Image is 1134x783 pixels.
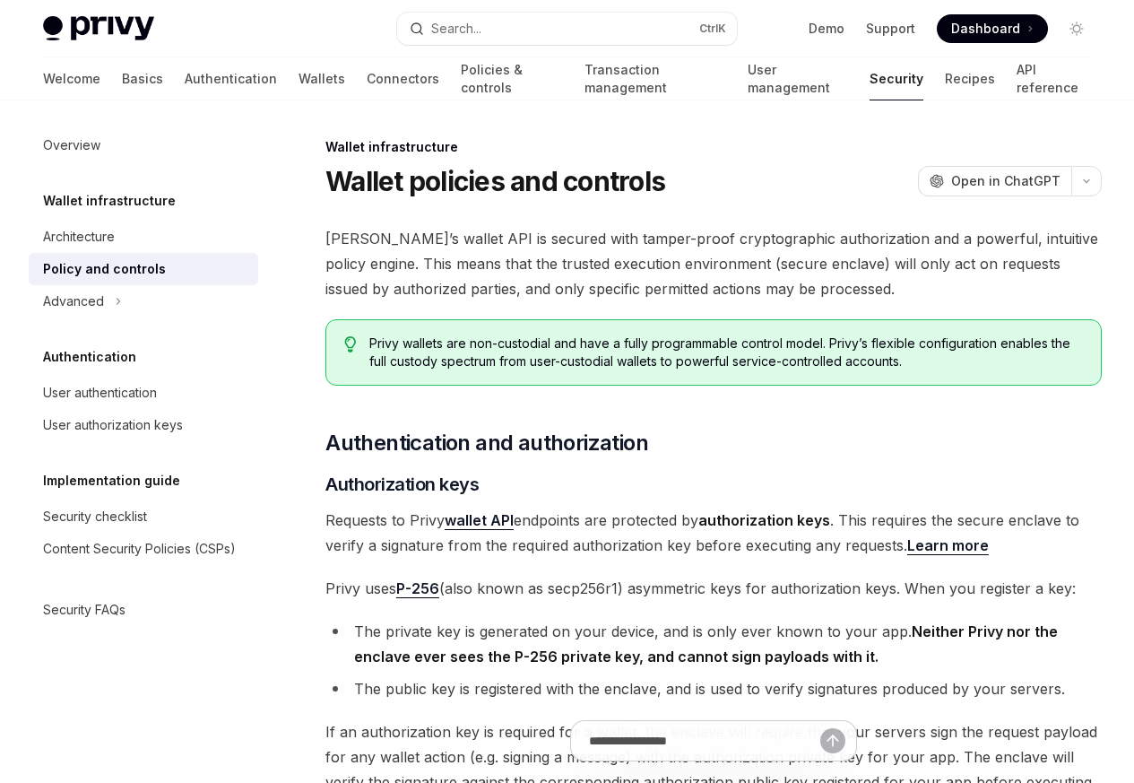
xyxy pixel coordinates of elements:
h1: Wallet policies and controls [325,165,665,197]
span: Authentication and authorization [325,429,648,457]
div: Security checklist [43,506,147,527]
a: Security FAQs [29,594,258,626]
li: The private key is generated on your device, and is only ever known to your app. [325,619,1102,669]
button: Toggle dark mode [1062,14,1091,43]
a: Basics [122,57,163,100]
button: Open in ChatGPT [918,166,1071,196]
a: User authorization keys [29,409,258,441]
div: Policy and controls [43,258,166,280]
button: Open search [397,13,737,45]
svg: Tip [344,336,357,352]
a: Transaction management [584,57,726,100]
div: User authentication [43,382,157,404]
div: Overview [43,135,100,156]
div: Advanced [43,291,104,312]
a: Support [866,20,915,38]
a: User authentication [29,377,258,409]
a: Overview [29,129,258,161]
span: Requests to Privy endpoints are protected by . This requires the secure enclave to verify a signa... [325,508,1102,558]
a: P-256 [396,579,439,598]
a: API reference [1017,57,1091,100]
a: Policies & controls [461,57,563,100]
a: Security checklist [29,500,258,533]
a: Wallets [299,57,345,100]
a: User management [748,57,848,100]
a: Recipes [945,57,995,100]
div: Security FAQs [43,599,126,621]
h5: Authentication [43,346,136,368]
div: Content Security Policies (CSPs) [43,538,236,560]
a: Demo [809,20,844,38]
img: light logo [43,16,154,41]
a: Authentication [185,57,277,100]
div: Architecture [43,226,115,248]
a: Dashboard [937,14,1048,43]
span: Privy wallets are non-custodial and have a fully programmable control model. Privy’s flexible con... [369,335,1083,370]
span: [PERSON_NAME]’s wallet API is secured with tamper-proof cryptographic authorization and a powerfu... [325,226,1102,301]
a: Security [870,57,923,100]
a: Architecture [29,221,258,253]
div: Search... [431,18,481,39]
span: Open in ChatGPT [951,172,1060,190]
a: Learn more [907,536,989,555]
a: Connectors [367,57,439,100]
a: Welcome [43,57,100,100]
span: Privy uses (also known as secp256r1) asymmetric keys for authorization keys. When you register a ... [325,576,1102,601]
div: Wallet infrastructure [325,138,1102,156]
a: wallet API [445,511,514,530]
span: Dashboard [951,20,1020,38]
a: Policy and controls [29,253,258,285]
h5: Implementation guide [43,470,180,492]
button: Send message [820,728,845,753]
strong: authorization keys [698,511,830,529]
h5: Wallet infrastructure [43,190,176,212]
input: Ask a question... [589,721,820,761]
span: Authorization keys [325,472,479,497]
a: Content Security Policies (CSPs) [29,533,258,565]
button: Toggle Advanced section [29,285,258,318]
li: The public key is registered with the enclave, and is used to verify signatures produced by your ... [325,676,1102,701]
span: Ctrl K [699,22,726,36]
div: User authorization keys [43,414,183,436]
